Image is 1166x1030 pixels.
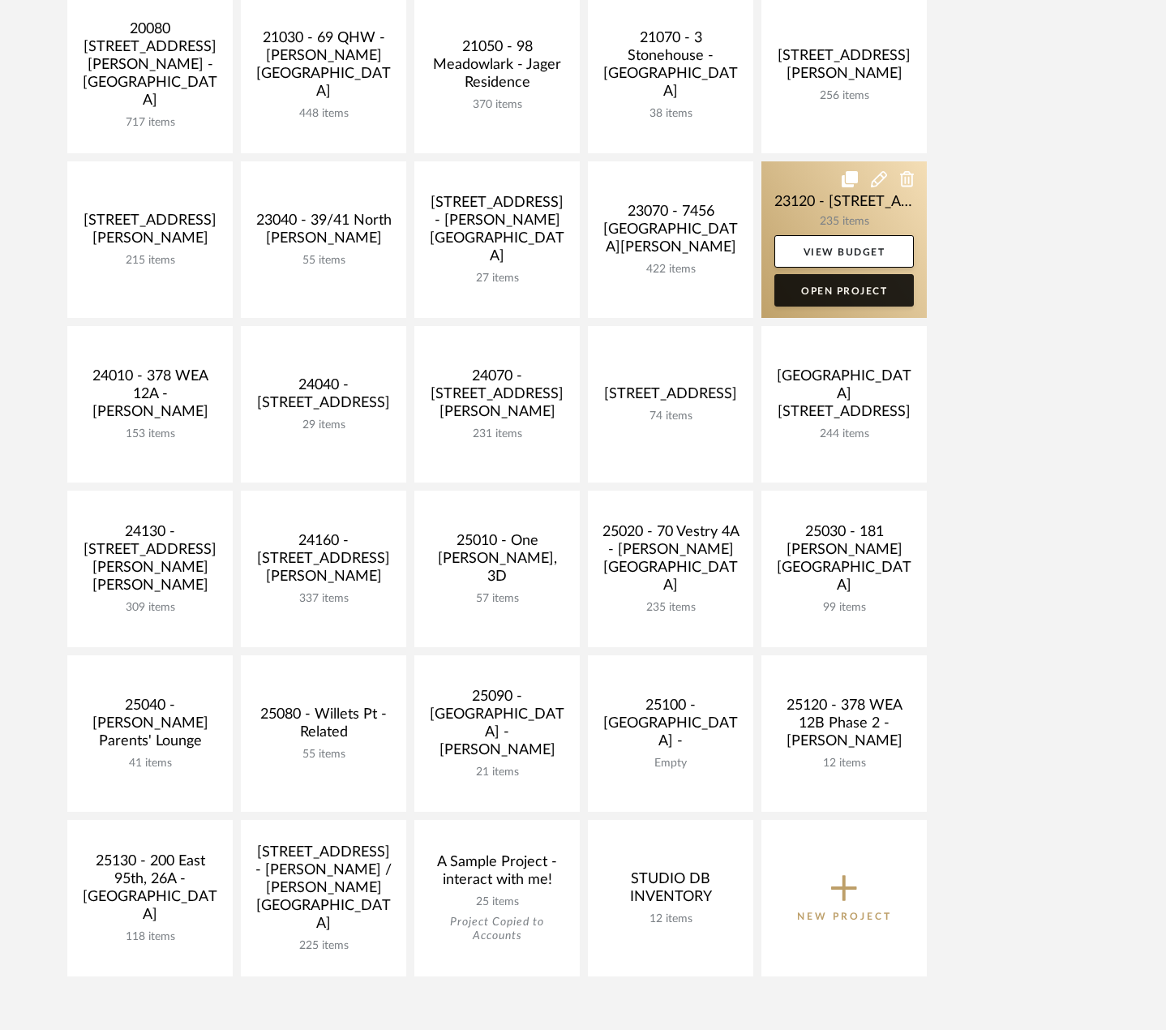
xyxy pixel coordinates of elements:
[80,116,220,130] div: 717 items
[80,930,220,944] div: 118 items
[774,367,914,427] div: [GEOGRAPHIC_DATA][STREET_ADDRESS]
[254,843,393,939] div: [STREET_ADDRESS] - [PERSON_NAME] / [PERSON_NAME][GEOGRAPHIC_DATA]
[427,592,567,606] div: 57 items
[427,194,567,272] div: [STREET_ADDRESS] - [PERSON_NAME][GEOGRAPHIC_DATA]
[80,523,220,601] div: 24130 - [STREET_ADDRESS][PERSON_NAME][PERSON_NAME]
[774,757,914,770] div: 12 items
[601,912,740,926] div: 12 items
[601,523,740,601] div: 25020 - 70 Vestry 4A - [PERSON_NAME][GEOGRAPHIC_DATA]
[254,939,393,953] div: 225 items
[601,410,740,423] div: 74 items
[80,212,220,254] div: [STREET_ADDRESS][PERSON_NAME]
[427,367,567,427] div: 24070 - [STREET_ADDRESS][PERSON_NAME]
[601,385,740,410] div: [STREET_ADDRESS]
[601,757,740,770] div: Empty
[797,908,892,925] p: New Project
[601,203,740,263] div: 23070 - 7456 [GEOGRAPHIC_DATA][PERSON_NAME]
[774,427,914,441] div: 244 items
[254,748,393,762] div: 55 items
[80,852,220,930] div: 25130 - 200 East 95th, 26A - [GEOGRAPHIC_DATA]
[774,274,914,307] a: Open Project
[80,697,220,757] div: 25040 - [PERSON_NAME] Parents' Lounge
[254,212,393,254] div: 23040 - 39/41 North [PERSON_NAME]
[601,29,740,107] div: 21070 - 3 Stonehouse - [GEOGRAPHIC_DATA]
[80,367,220,427] div: 24010 - 378 WEA 12A - [PERSON_NAME]
[427,98,567,112] div: 370 items
[80,254,220,268] div: 215 items
[601,263,740,277] div: 422 items
[427,688,567,766] div: 25090 - [GEOGRAPHIC_DATA] - [PERSON_NAME]
[601,870,740,912] div: STUDIO DB INVENTORY
[427,766,567,779] div: 21 items
[80,757,220,770] div: 41 items
[774,523,914,601] div: 25030 - 181 [PERSON_NAME][GEOGRAPHIC_DATA]
[254,29,393,107] div: 21030 - 69 QHW - [PERSON_NAME][GEOGRAPHIC_DATA]
[427,272,567,285] div: 27 items
[254,706,393,748] div: 25080 - Willets Pt - Related
[427,38,567,98] div: 21050 - 98 Meadowlark - Jager Residence
[254,418,393,432] div: 29 items
[427,916,567,943] div: Project Copied to Accounts
[601,107,740,121] div: 38 items
[774,697,914,757] div: 25120 - 378 WEA 12B Phase 2 - [PERSON_NAME]
[427,427,567,441] div: 231 items
[601,697,740,757] div: 25100 - [GEOGRAPHIC_DATA] -
[427,853,567,895] div: A Sample Project - interact with me!
[774,601,914,615] div: 99 items
[774,89,914,103] div: 256 items
[254,532,393,592] div: 24160 - [STREET_ADDRESS][PERSON_NAME]
[80,601,220,615] div: 309 items
[774,47,914,89] div: [STREET_ADDRESS][PERSON_NAME]
[254,254,393,268] div: 55 items
[254,592,393,606] div: 337 items
[427,532,567,592] div: 25010 - One [PERSON_NAME], 3D
[254,107,393,121] div: 448 items
[80,427,220,441] div: 153 items
[427,895,567,909] div: 25 items
[80,20,220,116] div: 20080 [STREET_ADDRESS][PERSON_NAME] - [GEOGRAPHIC_DATA]
[761,820,927,976] button: New Project
[774,235,914,268] a: View Budget
[601,601,740,615] div: 235 items
[254,376,393,418] div: 24040 - [STREET_ADDRESS]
